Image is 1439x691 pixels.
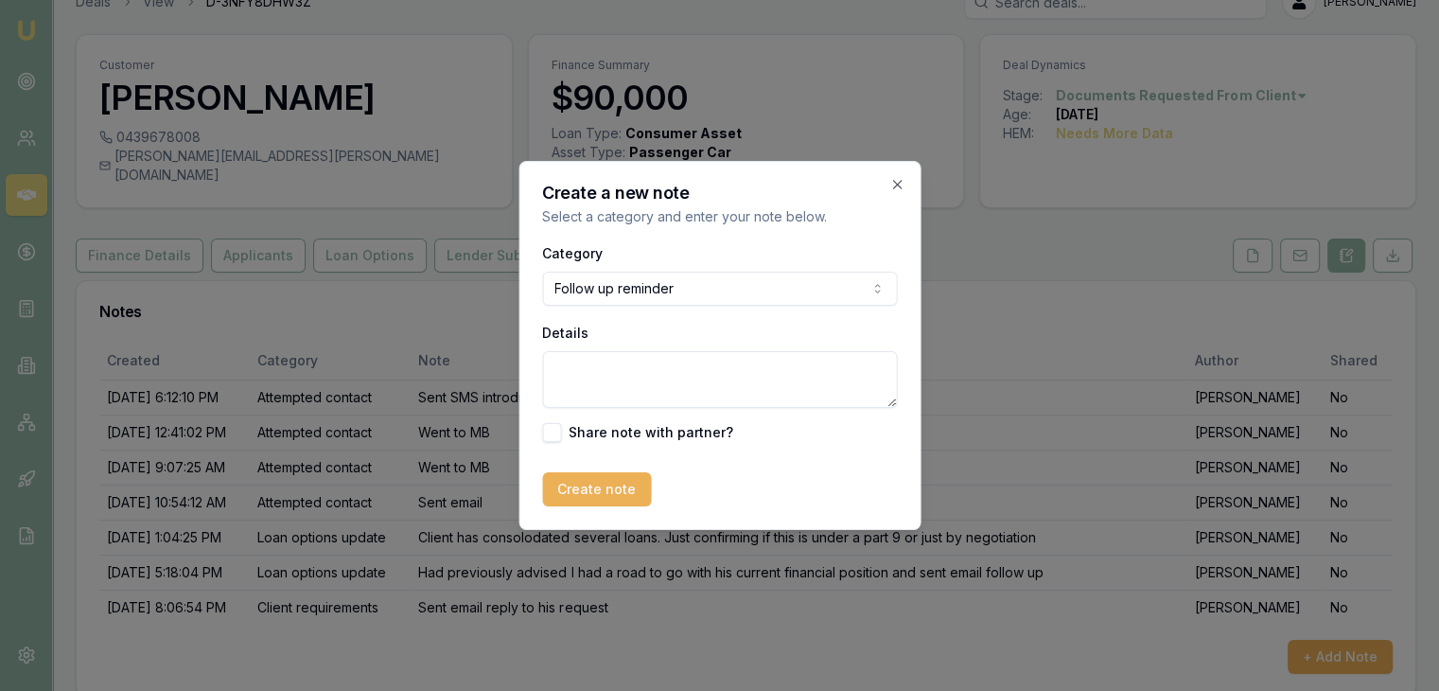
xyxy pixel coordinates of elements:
[542,185,897,202] h2: Create a new note
[542,245,603,261] label: Category
[569,426,733,439] label: Share note with partner?
[542,325,588,341] label: Details
[542,207,897,226] p: Select a category and enter your note below.
[542,472,651,506] button: Create note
